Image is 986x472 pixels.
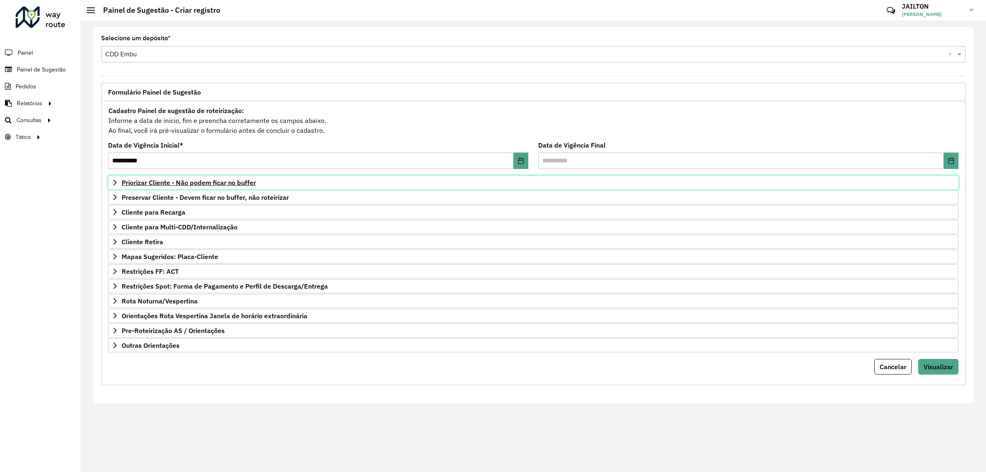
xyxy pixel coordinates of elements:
span: [PERSON_NAME] [902,11,963,18]
span: Cliente Retira [122,238,163,245]
label: Selecione um depósito [101,33,170,43]
h2: Painel de Sugestão - Criar registro [95,6,220,15]
button: Visualizar [918,359,958,375]
span: Painel [18,49,33,57]
span: Mapas Sugeridos: Placa-Cliente [122,253,218,260]
span: Preservar Cliente - Devem ficar no buffer, não roteirizar [122,194,289,201]
span: Consultas [16,116,41,125]
button: Choose Date [514,153,528,169]
span: Restrições FF: ACT [122,268,179,275]
a: Pre-Roteirização AS / Orientações [108,324,958,338]
a: Priorizar Cliente - Não podem ficar no buffer [108,176,958,190]
span: Rota Noturna/Vespertina [122,298,198,304]
span: Clear all [948,49,955,59]
a: Outras Orientações [108,338,958,352]
span: Relatórios [17,99,42,108]
a: Restrições FF: ACT [108,264,958,278]
span: Tático [16,133,31,141]
h3: JAILTON [902,2,963,10]
span: Cancelar [880,363,906,371]
span: Visualizar [924,363,953,371]
div: Informe a data de inicio, fim e preencha corretamente os campos abaixo. Ao final, você irá pré-vi... [108,105,958,136]
span: Priorizar Cliente - Não podem ficar no buffer [122,179,256,186]
a: Cliente Retira [108,235,958,249]
a: Orientações Rota Vespertina Janela de horário extraordinária [108,309,958,323]
a: Rota Noturna/Vespertina [108,294,958,308]
a: Cliente para Recarga [108,205,958,219]
span: Restrições Spot: Forma de Pagamento e Perfil de Descarga/Entrega [122,283,328,289]
span: Pedidos [16,82,36,91]
span: Formulário Painel de Sugestão [108,89,201,95]
span: Cliente para Recarga [122,209,185,215]
button: Choose Date [944,153,958,169]
label: Data de Vigência Inicial [108,140,183,150]
button: Cancelar [874,359,912,375]
a: Restrições Spot: Forma de Pagamento e Perfil de Descarga/Entrega [108,279,958,293]
span: Orientações Rota Vespertina Janela de horário extraordinária [122,312,307,319]
a: Mapas Sugeridos: Placa-Cliente [108,250,958,264]
a: Contato Rápido [882,2,900,19]
strong: Cadastro Painel de sugestão de roteirização: [108,106,244,115]
a: Cliente para Multi-CDD/Internalização [108,220,958,234]
span: Outras Orientações [122,342,180,349]
span: Painel de Sugestão [17,65,66,74]
label: Data de Vigência Final [538,140,606,150]
span: Cliente para Multi-CDD/Internalização [122,224,237,230]
span: Pre-Roteirização AS / Orientações [122,327,225,334]
a: Preservar Cliente - Devem ficar no buffer, não roteirizar [108,190,958,204]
